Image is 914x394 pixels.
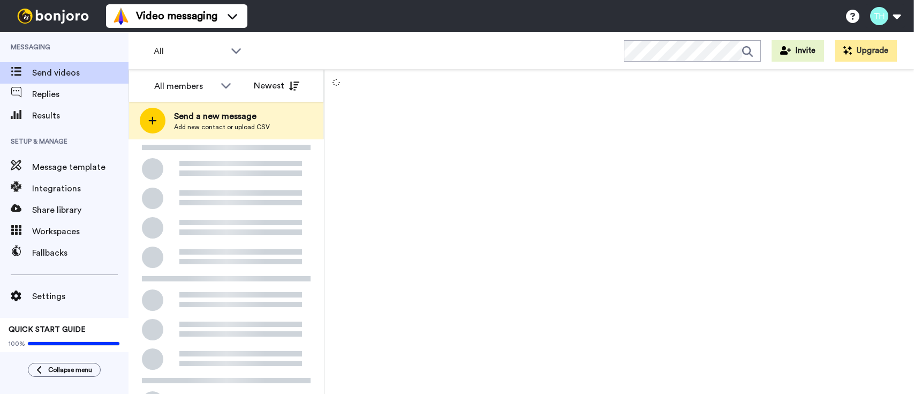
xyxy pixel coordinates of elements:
[112,8,130,25] img: vm-color.svg
[136,9,217,24] span: Video messaging
[28,363,101,377] button: Collapse menu
[32,161,129,174] span: Message template
[13,9,93,24] img: bj-logo-header-white.svg
[32,109,129,122] span: Results
[32,66,129,79] span: Send videos
[835,40,897,62] button: Upgrade
[32,182,129,195] span: Integrations
[32,88,129,101] span: Replies
[154,80,215,93] div: All members
[48,366,92,374] span: Collapse menu
[9,326,86,333] span: QUICK START GUIDE
[246,75,307,96] button: Newest
[9,339,25,348] span: 100%
[154,45,225,58] span: All
[32,204,129,217] span: Share library
[174,123,270,131] span: Add new contact or upload CSV
[32,225,129,238] span: Workspaces
[32,247,129,259] span: Fallbacks
[174,110,270,123] span: Send a new message
[32,290,129,303] span: Settings
[772,40,824,62] button: Invite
